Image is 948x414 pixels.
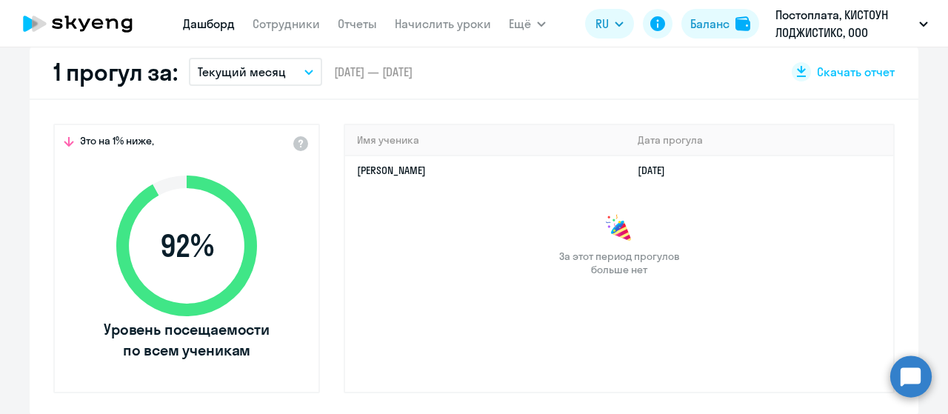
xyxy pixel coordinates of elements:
button: Текущий месяц [189,58,322,86]
button: Постоплата, КИСТОУН ЛОДЖИСТИКС, ООО [768,6,935,41]
p: Постоплата, КИСТОУН ЛОДЖИСТИКС, ООО [775,6,913,41]
a: Дашборд [183,16,235,31]
div: Баланс [690,15,730,33]
span: [DATE] — [DATE] [334,64,413,80]
img: balance [735,16,750,31]
a: [DATE] [638,164,677,177]
a: Отчеты [338,16,377,31]
span: За этот период прогулов больше нет [557,250,681,276]
button: Ещё [509,9,546,39]
img: congrats [604,214,634,244]
span: RU [595,15,609,33]
h2: 1 прогул за: [53,57,177,87]
span: Уровень посещаемости по всем ученикам [101,319,272,361]
p: Текущий месяц [198,63,286,81]
a: [PERSON_NAME] [357,164,426,177]
span: Скачать отчет [817,64,895,80]
span: Это на 1% ниже, [80,134,154,152]
a: Начислить уроки [395,16,491,31]
a: Сотрудники [253,16,320,31]
button: RU [585,9,634,39]
th: Дата прогула [626,125,893,156]
span: Ещё [509,15,531,33]
th: Имя ученика [345,125,626,156]
button: Балансbalance [681,9,759,39]
span: 92 % [101,228,272,264]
